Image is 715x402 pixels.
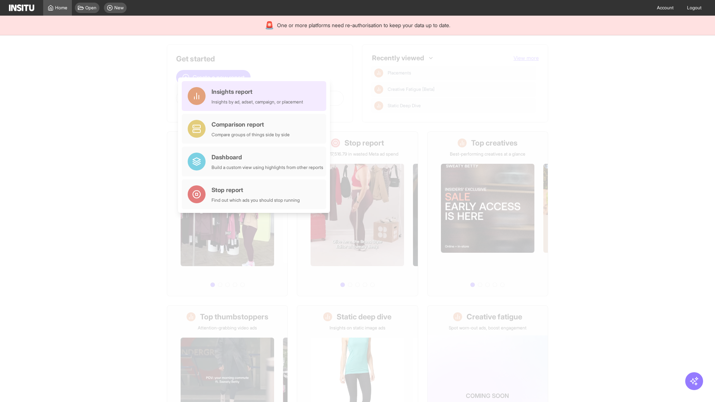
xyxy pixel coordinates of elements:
[212,153,323,162] div: Dashboard
[85,5,96,11] span: Open
[212,99,303,105] div: Insights by ad, adset, campaign, or placement
[212,165,323,170] div: Build a custom view using highlights from other reports
[55,5,67,11] span: Home
[277,22,450,29] span: One or more platforms need re-authorisation to keep your data up to date.
[212,132,290,138] div: Compare groups of things side by side
[212,197,300,203] div: Find out which ads you should stop running
[114,5,124,11] span: New
[212,120,290,129] div: Comparison report
[265,20,274,31] div: 🚨
[212,87,303,96] div: Insights report
[9,4,34,11] img: Logo
[212,185,300,194] div: Stop report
